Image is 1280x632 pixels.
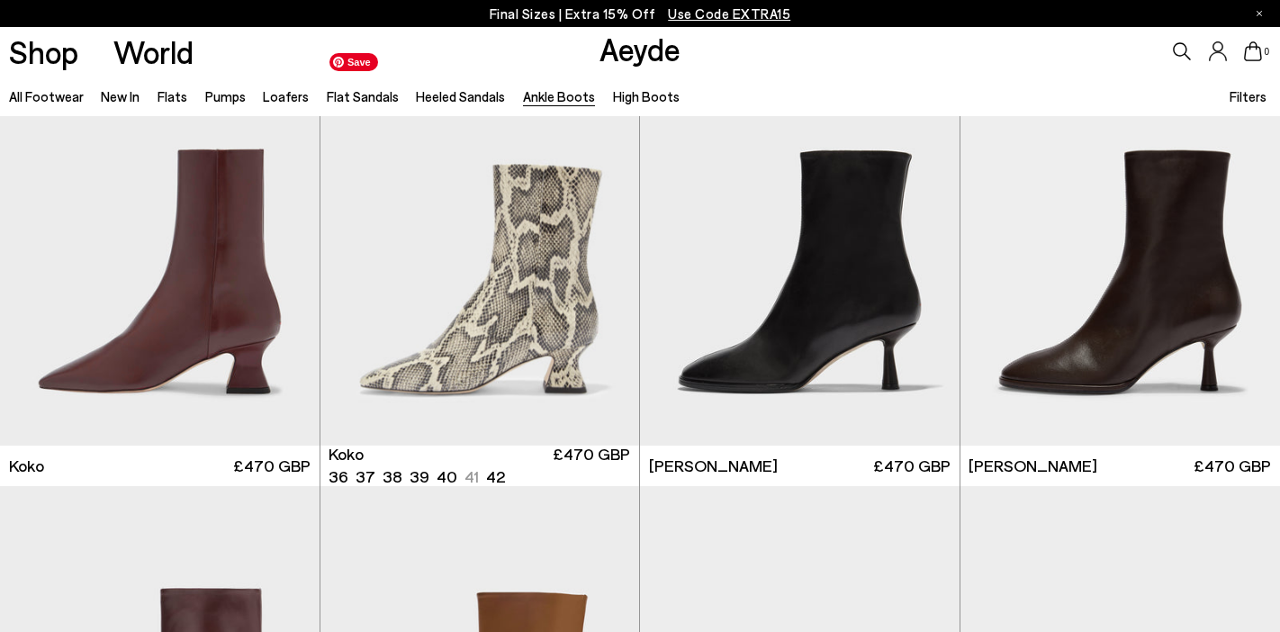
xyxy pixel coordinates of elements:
[383,465,402,488] li: 38
[1230,88,1266,104] span: Filters
[329,465,500,488] ul: variant
[640,446,960,486] a: [PERSON_NAME] £470 GBP
[486,465,505,488] li: 42
[599,30,681,68] a: Aeyde
[320,44,640,446] div: 1 / 6
[1194,455,1271,477] span: £470 GBP
[523,88,595,104] a: Ankle Boots
[969,455,1097,477] span: [PERSON_NAME]
[113,36,194,68] a: World
[410,465,429,488] li: 39
[327,88,399,104] a: Flat Sandals
[416,88,505,104] a: Heeled Sandals
[9,36,78,68] a: Shop
[263,88,309,104] a: Loafers
[1262,47,1271,57] span: 0
[613,88,680,104] a: High Boots
[490,3,791,25] p: Final Sizes | Extra 15% Off
[320,446,640,486] a: Koko 36 37 38 39 40 41 42 £470 GBP
[9,455,44,477] span: Koko
[205,88,246,104] a: Pumps
[640,44,960,446] img: Dorothy Soft Sock Boots
[873,455,951,477] span: £470 GBP
[668,5,790,22] span: Navigate to /collections/ss25-final-sizes
[356,465,375,488] li: 37
[437,465,457,488] li: 40
[329,443,364,465] span: Koko
[101,88,140,104] a: New In
[320,44,640,446] img: Koko Regal Heel Boots
[329,53,378,71] span: Save
[233,455,311,477] span: £470 GBP
[329,465,348,488] li: 36
[9,88,84,104] a: All Footwear
[1244,41,1262,61] a: 0
[320,44,640,446] a: Next slide Previous slide
[553,443,630,488] span: £470 GBP
[649,455,778,477] span: [PERSON_NAME]
[158,88,187,104] a: Flats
